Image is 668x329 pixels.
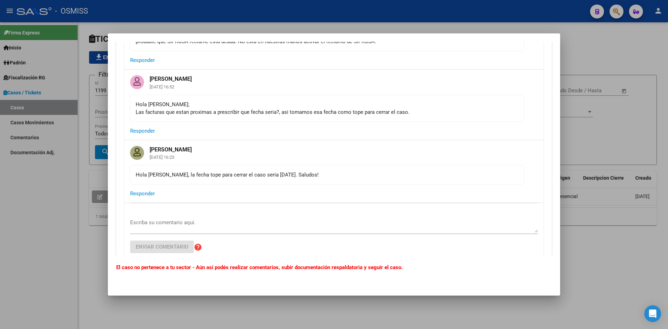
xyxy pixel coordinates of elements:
[194,243,202,251] mat-icon: help
[130,128,155,134] span: Responder
[136,171,518,179] div: Hola [PERSON_NAME], la fecha tope para cerrar el caso sería [DATE]. Saludos!
[116,264,403,271] b: El caso no pertenece a tu sector - Aún así podés realizar comentarios, subir documentación respal...
[644,305,661,322] div: Open Intercom Messenger
[130,54,155,66] button: Responder
[136,244,188,250] span: Enviar comentario
[136,101,518,116] div: Hola [PERSON_NAME]; Las facturas que estan proximas a prescribir que fecha seria?, asi tomamos es...
[130,190,155,197] span: Responder
[144,70,197,83] mat-card-title: [PERSON_NAME]
[130,241,194,253] button: Enviar comentario
[130,125,155,137] button: Responder
[144,140,197,154] mat-card-title: [PERSON_NAME]
[130,187,155,200] button: Responder
[144,155,197,159] mat-card-subtitle: [DATE] 16:23
[144,85,197,89] mat-card-subtitle: [DATE] 16:52
[130,57,155,63] span: Responder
